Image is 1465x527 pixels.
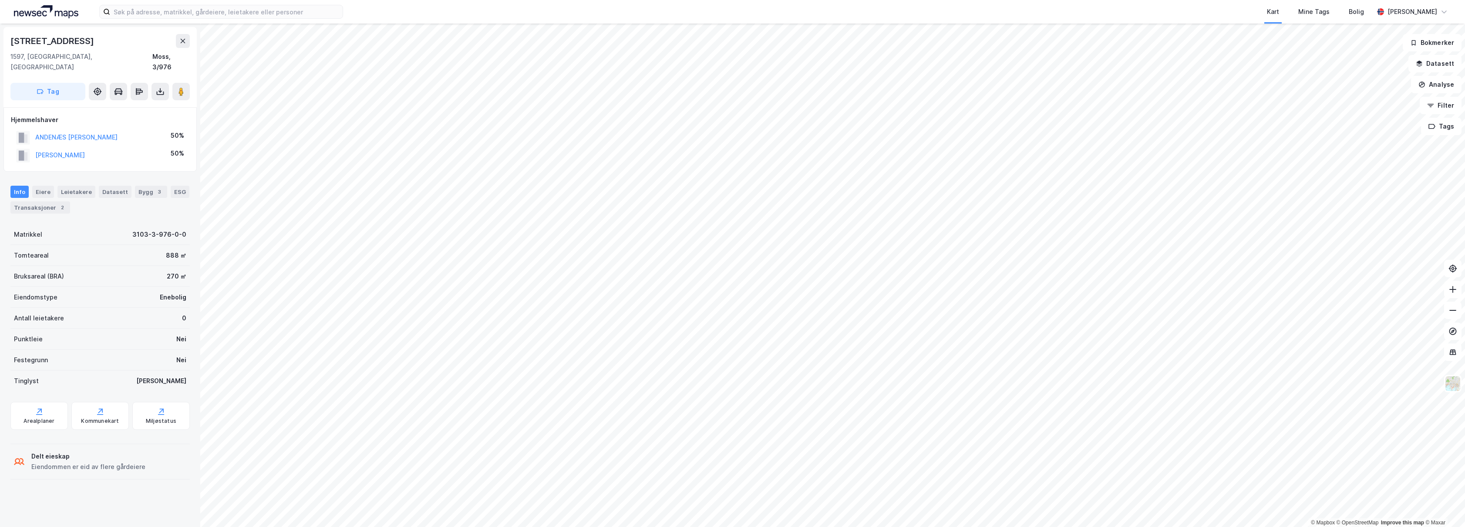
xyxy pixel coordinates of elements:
[135,186,167,198] div: Bygg
[1420,97,1462,114] button: Filter
[176,334,186,344] div: Nei
[10,201,70,214] div: Transaksjoner
[152,51,190,72] div: Moss, 3/976
[1298,7,1330,17] div: Mine Tags
[10,186,29,198] div: Info
[171,186,189,198] div: ESG
[1411,76,1462,93] button: Analyse
[1349,7,1364,17] div: Bolig
[24,418,54,425] div: Arealplaner
[81,418,119,425] div: Kommunekart
[167,271,186,282] div: 270 ㎡
[1267,7,1279,17] div: Kart
[1421,118,1462,135] button: Tags
[1421,485,1465,527] iframe: Chat Widget
[146,418,176,425] div: Miljøstatus
[58,203,67,212] div: 2
[14,229,42,240] div: Matrikkel
[11,115,189,125] div: Hjemmelshaver
[14,355,48,365] div: Festegrunn
[10,51,152,72] div: 1597, [GEOGRAPHIC_DATA], [GEOGRAPHIC_DATA]
[14,5,78,18] img: logo.a4113a55bc3d86da70a041830d287a7e.svg
[14,313,64,323] div: Antall leietakere
[1381,520,1424,526] a: Improve this map
[1408,55,1462,72] button: Datasett
[31,462,145,472] div: Eiendommen er eid av flere gårdeiere
[57,186,95,198] div: Leietakere
[110,5,343,18] input: Søk på adresse, matrikkel, gårdeiere, leietakere eller personer
[99,186,131,198] div: Datasett
[1337,520,1379,526] a: OpenStreetMap
[160,292,186,303] div: Enebolig
[14,334,43,344] div: Punktleie
[32,186,54,198] div: Eiere
[14,271,64,282] div: Bruksareal (BRA)
[136,376,186,386] div: [PERSON_NAME]
[182,313,186,323] div: 0
[14,376,39,386] div: Tinglyst
[1311,520,1335,526] a: Mapbox
[1421,485,1465,527] div: Kontrollprogram for chat
[14,292,57,303] div: Eiendomstype
[1388,7,1437,17] div: [PERSON_NAME]
[10,83,85,100] button: Tag
[31,451,145,462] div: Delt eieskap
[171,148,184,159] div: 50%
[1403,34,1462,51] button: Bokmerker
[176,355,186,365] div: Nei
[14,250,49,261] div: Tomteareal
[1445,375,1461,392] img: Z
[132,229,186,240] div: 3103-3-976-0-0
[166,250,186,261] div: 888 ㎡
[171,130,184,141] div: 50%
[10,34,96,48] div: [STREET_ADDRESS]
[155,187,164,196] div: 3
